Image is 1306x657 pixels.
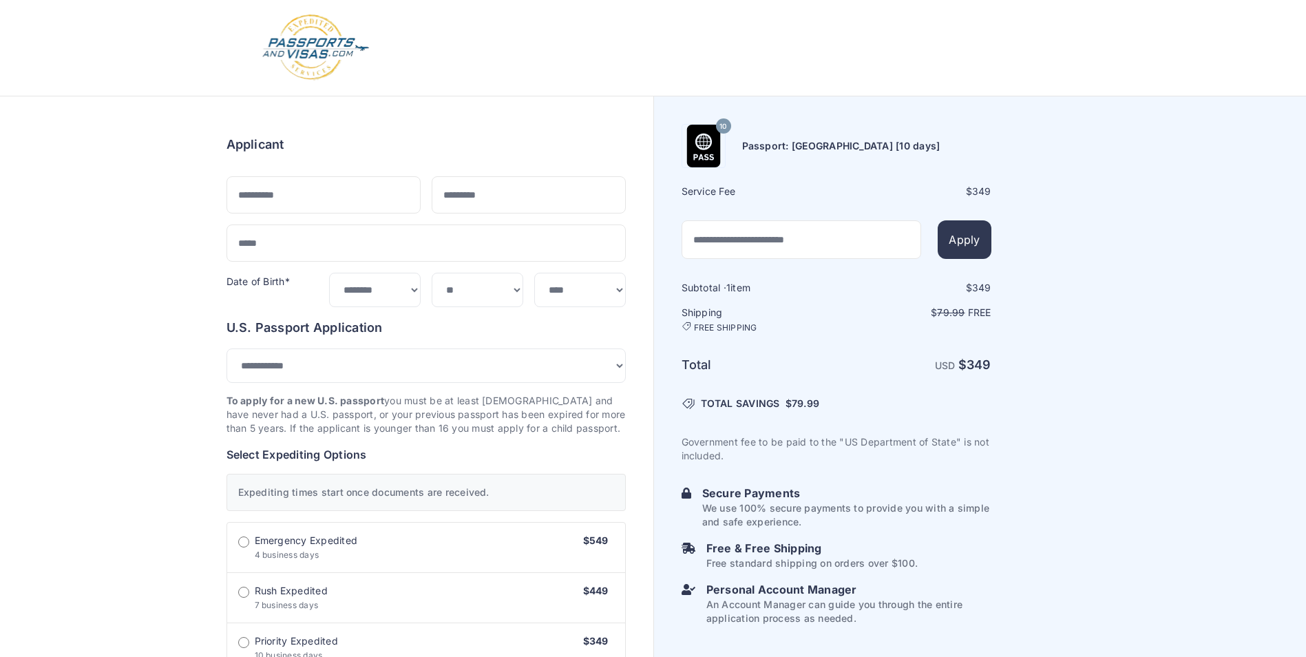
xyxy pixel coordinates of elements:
strong: $ [958,357,991,372]
span: Emergency Expedited [255,534,358,547]
span: 4 business days [255,550,319,560]
p: $ [838,306,991,320]
span: $549 [583,534,609,546]
span: $349 [583,635,609,647]
strong: To apply for a new U.S. passport [227,395,385,406]
span: 349 [967,357,991,372]
img: Product Name [682,125,725,167]
span: Free [968,306,991,318]
p: An Account Manager can guide you through the entire application process as needed. [706,598,991,625]
span: 349 [972,282,991,293]
span: $449 [583,585,609,596]
span: 349 [972,185,991,197]
span: 10 [719,118,726,136]
h6: Passport: [GEOGRAPHIC_DATA] [10 days] [742,139,940,153]
p: We use 100% secure payments to provide you with a simple and safe experience. [702,501,991,529]
h6: Subtotal · item [682,281,835,295]
h6: Select Expediting Options [227,446,626,463]
h6: Total [682,355,835,375]
div: Expediting times start once documents are received. [227,474,626,511]
span: Rush Expedited [255,584,328,598]
h6: U.S. Passport Application [227,318,626,337]
h6: Service Fee [682,185,835,198]
span: $ [786,397,819,410]
span: FREE SHIPPING [694,322,757,333]
span: 79.99 [792,397,819,409]
span: Priority Expedited [255,634,338,648]
h6: Applicant [227,135,284,154]
div: $ [838,281,991,295]
h6: Free & Free Shipping [706,540,918,556]
p: you must be at least [DEMOGRAPHIC_DATA] and have never had a U.S. passport, or your previous pass... [227,394,626,435]
span: USD [935,359,956,371]
img: Logo [261,14,370,82]
button: Apply [938,220,991,259]
p: Government fee to be paid to the "US Department of State" is not included. [682,435,991,463]
h6: Shipping [682,306,835,333]
h6: Personal Account Manager [706,581,991,598]
div: $ [838,185,991,198]
span: 7 business days [255,600,319,610]
span: 79.99 [937,306,965,318]
span: 1 [726,282,730,293]
span: TOTAL SAVINGS [701,397,780,410]
h6: Secure Payments [702,485,991,501]
label: Date of Birth* [227,275,290,287]
p: Free standard shipping on orders over $100. [706,556,918,570]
